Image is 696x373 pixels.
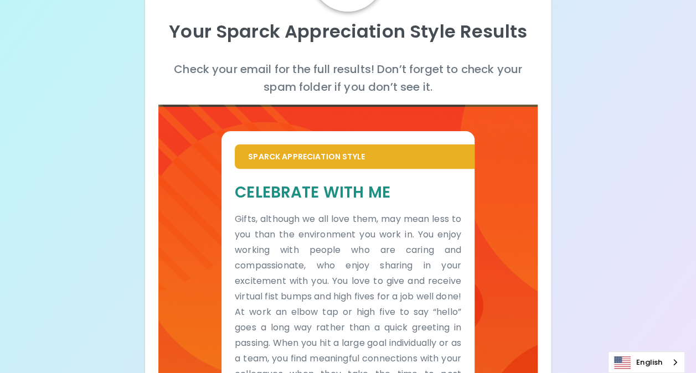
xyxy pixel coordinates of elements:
[248,151,461,162] p: Sparck Appreciation Style
[608,351,685,373] aside: Language selected: English
[608,351,685,373] div: Language
[158,20,538,43] p: Your Sparck Appreciation Style Results
[609,352,684,372] a: English
[158,60,538,96] p: Check your email for the full results! Don’t forget to check your spam folder if you don’t see it.
[235,182,461,203] h5: Celebrate With Me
